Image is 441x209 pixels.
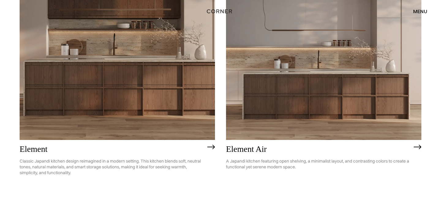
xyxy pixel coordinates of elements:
p: Classic Japandi kitchen design reimagined in a modern setting. This kitchen blends soft, neutral ... [20,154,204,180]
div: menu [413,9,427,14]
h2: Element Air [226,145,411,154]
div: menu [407,6,427,16]
a: home [205,7,236,15]
p: A Japandi kitchen featuring open shelving, a minimalist layout, and contrasting colors to create ... [226,154,411,174]
h2: Element [20,145,204,154]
